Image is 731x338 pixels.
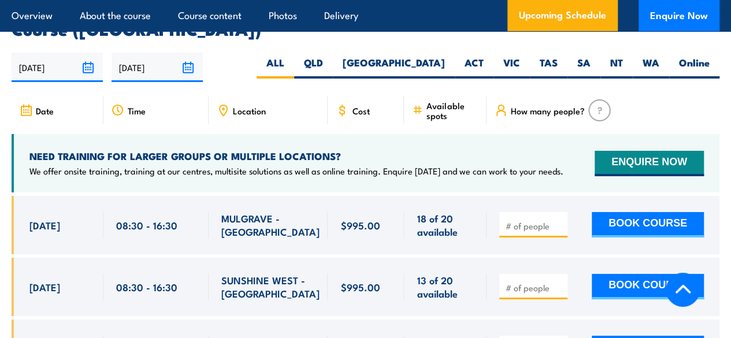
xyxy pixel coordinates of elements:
span: Cost [352,106,369,116]
button: BOOK COURSE [592,274,704,299]
input: To date [112,53,203,82]
label: NT [600,56,633,79]
label: VIC [493,56,530,79]
input: # of people [506,282,563,294]
label: [GEOGRAPHIC_DATA] [333,56,455,79]
label: QLD [294,56,333,79]
span: 08:30 - 16:30 [116,218,177,232]
span: 08:30 - 16:30 [116,280,177,294]
span: How many people? [511,106,585,116]
label: ALL [257,56,294,79]
span: $995.00 [340,280,380,294]
span: 18 of 20 available [417,211,474,239]
span: [DATE] [29,280,60,294]
label: Online [669,56,719,79]
h4: NEED TRAINING FOR LARGER GROUPS OR MULTIPLE LOCATIONS? [29,150,563,162]
label: ACT [455,56,493,79]
span: Date [36,106,54,116]
span: $995.00 [340,218,380,232]
input: # of people [506,220,563,232]
span: Available spots [426,101,478,120]
label: WA [633,56,669,79]
span: MULGRAVE - [GEOGRAPHIC_DATA] [221,211,320,239]
span: SUNSHINE WEST - [GEOGRAPHIC_DATA] [221,273,320,300]
p: We offer onsite training, training at our centres, multisite solutions as well as online training... [29,165,563,177]
span: [DATE] [29,218,60,232]
input: From date [12,53,103,82]
label: TAS [530,56,567,79]
button: BOOK COURSE [592,212,704,237]
label: SA [567,56,600,79]
span: Time [128,106,146,116]
h2: UPCOMING SCHEDULE FOR - "Health & Safety Representatives Initial OHS Training Course ([GEOGRAPHIC... [12,6,719,36]
span: 13 of 20 available [417,273,474,300]
span: Location [233,106,266,116]
button: ENQUIRE NOW [595,151,704,176]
